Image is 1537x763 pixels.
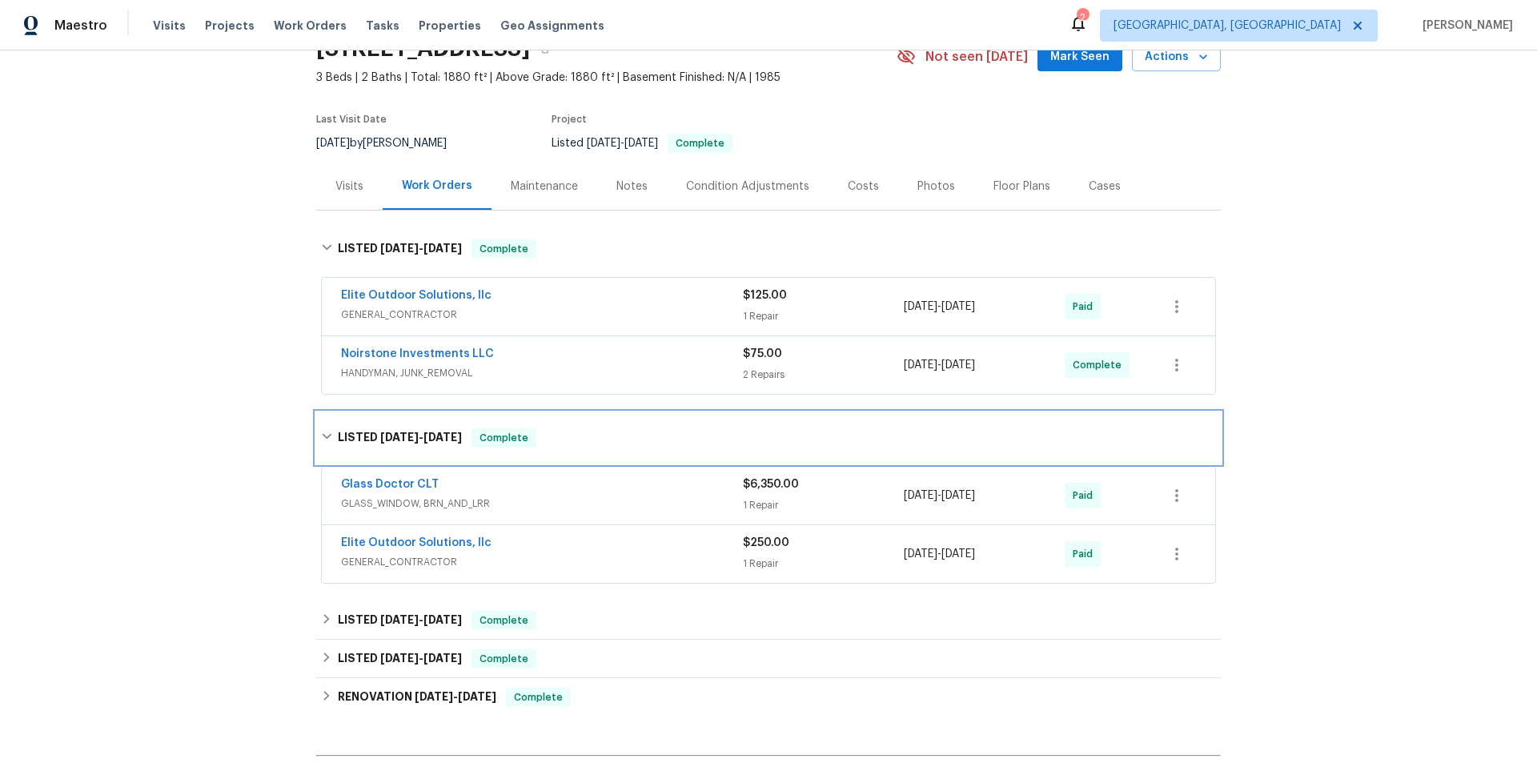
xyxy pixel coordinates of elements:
[205,18,255,34] span: Projects
[274,18,347,34] span: Work Orders
[917,179,955,195] div: Photos
[500,18,604,34] span: Geo Assignments
[1114,18,1341,34] span: [GEOGRAPHIC_DATA], [GEOGRAPHIC_DATA]
[341,537,492,548] a: Elite Outdoor Solutions, llc
[54,18,107,34] span: Maestro
[941,490,975,501] span: [DATE]
[338,239,462,259] h6: LISTED
[458,691,496,702] span: [DATE]
[366,20,399,31] span: Tasks
[904,546,975,562] span: -
[743,497,904,513] div: 1 Repair
[473,651,535,667] span: Complete
[941,548,975,560] span: [DATE]
[1037,42,1122,72] button: Mark Seen
[473,612,535,628] span: Complete
[743,537,789,548] span: $250.00
[904,301,937,312] span: [DATE]
[316,114,387,124] span: Last Visit Date
[423,614,462,625] span: [DATE]
[380,653,462,664] span: -
[473,241,535,257] span: Complete
[380,243,419,254] span: [DATE]
[380,614,462,625] span: -
[1132,42,1221,72] button: Actions
[338,649,462,669] h6: LISTED
[552,114,587,124] span: Project
[508,689,569,705] span: Complete
[743,556,904,572] div: 1 Repair
[624,138,658,149] span: [DATE]
[316,134,466,153] div: by [PERSON_NAME]
[904,357,975,373] span: -
[1416,18,1513,34] span: [PERSON_NAME]
[153,18,186,34] span: Visits
[941,301,975,312] span: [DATE]
[316,412,1221,464] div: LISTED [DATE]-[DATE]Complete
[473,430,535,446] span: Complete
[1050,47,1110,67] span: Mark Seen
[419,18,481,34] span: Properties
[380,243,462,254] span: -
[423,653,462,664] span: [DATE]
[669,139,731,148] span: Complete
[338,428,462,448] h6: LISTED
[743,290,787,301] span: $125.00
[587,138,658,149] span: -
[993,179,1050,195] div: Floor Plans
[743,348,782,359] span: $75.00
[316,138,350,149] span: [DATE]
[587,138,620,149] span: [DATE]
[904,359,937,371] span: [DATE]
[335,179,363,195] div: Visits
[415,691,496,702] span: -
[848,179,879,195] div: Costs
[941,359,975,371] span: [DATE]
[686,179,809,195] div: Condition Adjustments
[423,243,462,254] span: [DATE]
[925,49,1028,65] span: Not seen [DATE]
[616,179,648,195] div: Notes
[316,223,1221,275] div: LISTED [DATE]-[DATE]Complete
[743,479,799,490] span: $6,350.00
[552,138,732,149] span: Listed
[316,41,530,57] h2: [STREET_ADDRESS]
[380,432,419,443] span: [DATE]
[743,308,904,324] div: 1 Repair
[415,691,453,702] span: [DATE]
[380,614,419,625] span: [DATE]
[904,299,975,315] span: -
[341,290,492,301] a: Elite Outdoor Solutions, llc
[1073,488,1099,504] span: Paid
[341,496,743,512] span: GLASS_WINDOW, BRN_AND_LRR
[316,678,1221,717] div: RENOVATION [DATE]-[DATE]Complete
[904,488,975,504] span: -
[316,640,1221,678] div: LISTED [DATE]-[DATE]Complete
[380,432,462,443] span: -
[1145,47,1208,67] span: Actions
[1089,179,1121,195] div: Cases
[423,432,462,443] span: [DATE]
[511,179,578,195] div: Maintenance
[743,367,904,383] div: 2 Repairs
[1073,546,1099,562] span: Paid
[341,479,439,490] a: Glass Doctor CLT
[904,548,937,560] span: [DATE]
[316,601,1221,640] div: LISTED [DATE]-[DATE]Complete
[904,490,937,501] span: [DATE]
[338,611,462,630] h6: LISTED
[341,554,743,570] span: GENERAL_CONTRACTOR
[341,348,494,359] a: Noirstone Investments LLC
[341,307,743,323] span: GENERAL_CONTRACTOR
[1077,10,1088,26] div: 2
[338,688,496,707] h6: RENOVATION
[1073,299,1099,315] span: Paid
[380,653,419,664] span: [DATE]
[1073,357,1128,373] span: Complete
[341,365,743,381] span: HANDYMAN, JUNK_REMOVAL
[402,178,472,194] div: Work Orders
[316,70,897,86] span: 3 Beds | 2 Baths | Total: 1880 ft² | Above Grade: 1880 ft² | Basement Finished: N/A | 1985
